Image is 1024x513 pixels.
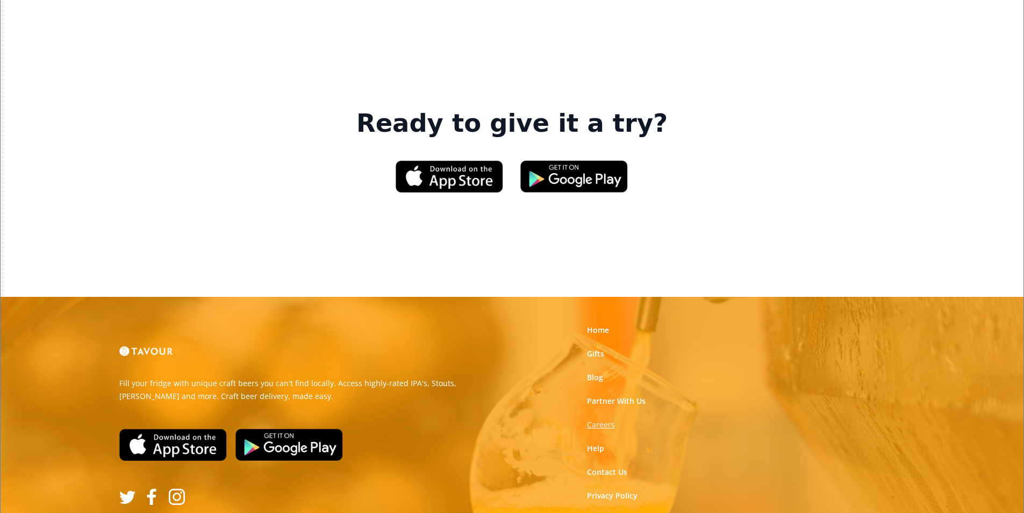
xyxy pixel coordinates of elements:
[587,325,609,336] a: Home
[587,419,615,430] strong: Careers
[587,467,627,478] a: Contact Us
[587,490,638,501] a: Privacy Policy
[587,419,615,430] a: Careers
[587,396,646,407] a: Partner With Us
[587,443,604,454] a: Help
[356,109,668,139] strong: Ready to give it a try?
[587,372,603,383] a: Blog
[587,348,604,359] a: Gifts
[119,377,504,403] p: Fill your fridge with unique craft beers you can't find locally. Access highly-rated IPA's, Stout...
